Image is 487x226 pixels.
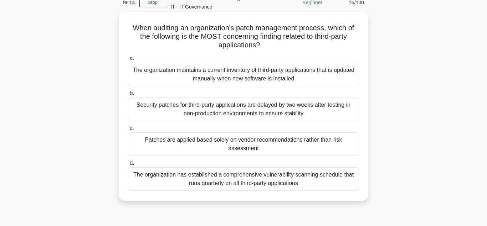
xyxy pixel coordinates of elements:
[128,167,359,191] div: The organization has established a comprehensive vulnerability scanning schedule that runs quarte...
[129,160,134,166] span: d.
[129,90,134,96] span: b.
[128,63,359,86] div: The organization maintains a current inventory of third-party applications that is updated manual...
[128,132,359,156] div: Patches are applied based solely on vendor recommendations rather than risk assessment
[129,55,134,61] span: a.
[129,125,134,131] span: c.
[128,98,359,121] div: Security patches for third-party applications are delayed by two weeks after testing in non-produ...
[127,23,360,50] h5: When auditing an organization's patch management process, which of the following is the MOST conc...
